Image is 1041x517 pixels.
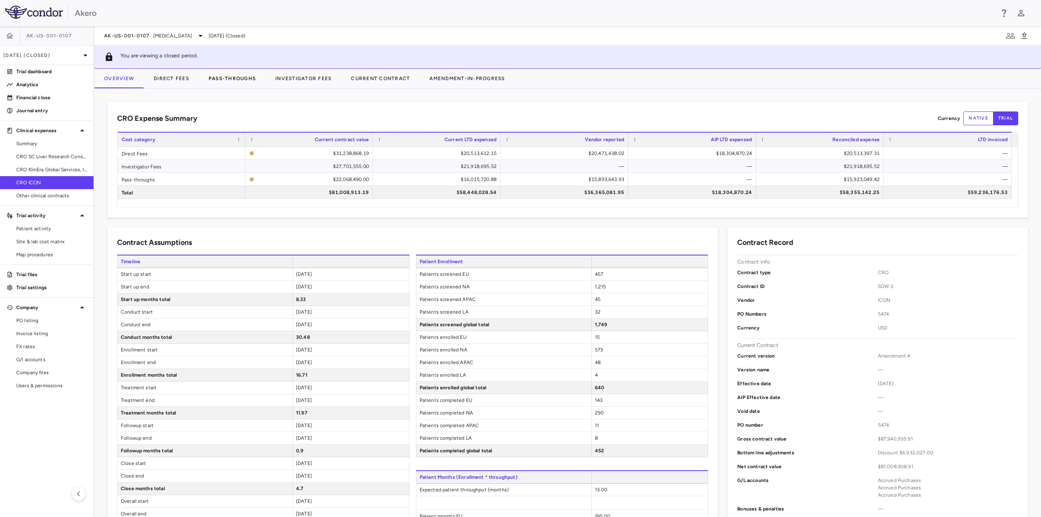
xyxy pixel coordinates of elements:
[118,160,245,172] div: Investigator Fees
[416,293,591,305] span: Patients screened APAC
[416,484,591,496] span: Expected patient throughput (months)
[16,251,87,258] span: Map procedures
[118,432,292,444] span: Followup end
[763,160,880,173] div: $21,918,695.52
[416,255,591,268] span: Patient Enrollment
[585,137,624,142] span: Vendor reported
[416,407,591,419] span: Patients completed NA
[296,486,303,491] span: 4.7
[16,212,77,219] p: Trial activity
[891,186,1008,199] div: $59,236,176.53
[737,283,878,290] p: Contract ID
[636,186,752,199] div: $18,304,870.24
[636,147,752,160] div: $18,304,870.24
[878,449,1018,456] div: Discount $6,932,027.00
[118,457,292,469] span: Close start
[938,115,960,122] p: Currency
[416,306,591,318] span: Patients screened LA
[380,173,497,186] div: $16,015,720.88
[296,271,312,277] span: [DATE]
[257,147,369,160] div: $31,238,868.19
[3,52,81,59] p: [DATE] (Closed)
[878,491,1018,499] div: Accrued Purchases
[993,111,1018,125] button: trial
[763,173,880,186] div: $15,923,049.42
[878,408,1018,415] span: —
[508,160,624,173] div: —
[763,147,880,160] div: $20,513,397.31
[878,477,1018,484] div: Accrued Purchases
[595,487,608,493] span: 13.00
[891,173,1008,186] div: —
[737,449,878,456] p: Bottom line adjustments
[16,225,87,232] span: Patient activity
[75,7,994,19] div: Akero
[16,166,87,173] span: CRO KlinEra Global Services, Inc.
[416,281,591,293] span: Patients screened NA
[153,32,192,39] span: [MEDICAL_DATA]
[118,394,292,406] span: Treatment end
[296,397,312,403] span: [DATE]
[117,255,292,268] span: Timeline
[16,369,87,376] span: Company files
[416,344,591,356] span: Patients enrolled NA
[737,463,878,470] p: Net contract value
[296,498,312,504] span: [DATE]
[711,137,752,142] span: AIP LTD expensed
[416,382,591,394] span: Patients enrolled global total
[737,342,778,349] p: Current Contract
[296,511,312,517] span: [DATE]
[209,32,245,39] span: [DATE] (Closed)
[595,397,603,403] span: 143
[16,382,87,389] span: Users & permissions
[249,147,369,159] span: The contract record and uploaded budget values do not match. Please review the contract record an...
[118,281,292,293] span: Start up end
[416,331,591,343] span: Patients enrolled EU
[296,297,306,302] span: 8.33
[595,360,601,365] span: 48
[416,419,591,432] span: Patients completed APAC
[595,297,601,302] span: 45
[595,372,598,378] span: 4
[878,366,1018,373] span: —
[416,471,591,483] span: Patient Months (Enrollment * throughput)
[16,343,87,350] span: FX rates
[5,6,63,19] img: logo-full-BYUhSk78.svg
[832,137,880,142] span: Reconciled expense
[595,271,603,277] span: 457
[16,127,77,134] p: Clinical expenses
[296,347,312,353] span: [DATE]
[878,421,1018,429] span: 5474
[249,173,369,185] span: The contract record and uploaded budget values do not match. Please review the contract record an...
[878,310,1018,318] span: 5474
[636,160,752,173] div: —
[266,69,341,88] button: Investigator Fees
[380,160,497,173] div: $21,918,695.52
[737,297,878,304] p: Vendor
[16,304,77,311] p: Company
[737,258,770,266] p: Contract Info
[737,366,878,373] p: Version name
[117,113,197,124] h6: CRO Expense Summary
[16,140,87,147] span: Summary
[341,69,420,88] button: Current Contract
[891,147,1008,160] div: —
[878,297,1018,304] span: ICON
[416,356,591,369] span: Patients enrolled APAC
[16,68,87,75] p: Trial dashboard
[878,394,1018,401] span: —
[737,421,878,429] p: PO number
[595,435,598,441] span: 8
[16,317,87,324] span: PO listing
[118,470,292,482] span: Close end
[118,186,245,199] div: Total
[16,179,87,186] span: CRO ICON
[595,347,603,353] span: 573
[595,423,599,428] span: 11
[737,408,878,415] p: Void date
[118,495,292,507] span: Overall start
[120,52,198,62] p: You are viewing a closed period.
[118,306,292,318] span: Conduct start
[296,473,312,479] span: [DATE]
[253,186,369,199] div: $81,008,913.19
